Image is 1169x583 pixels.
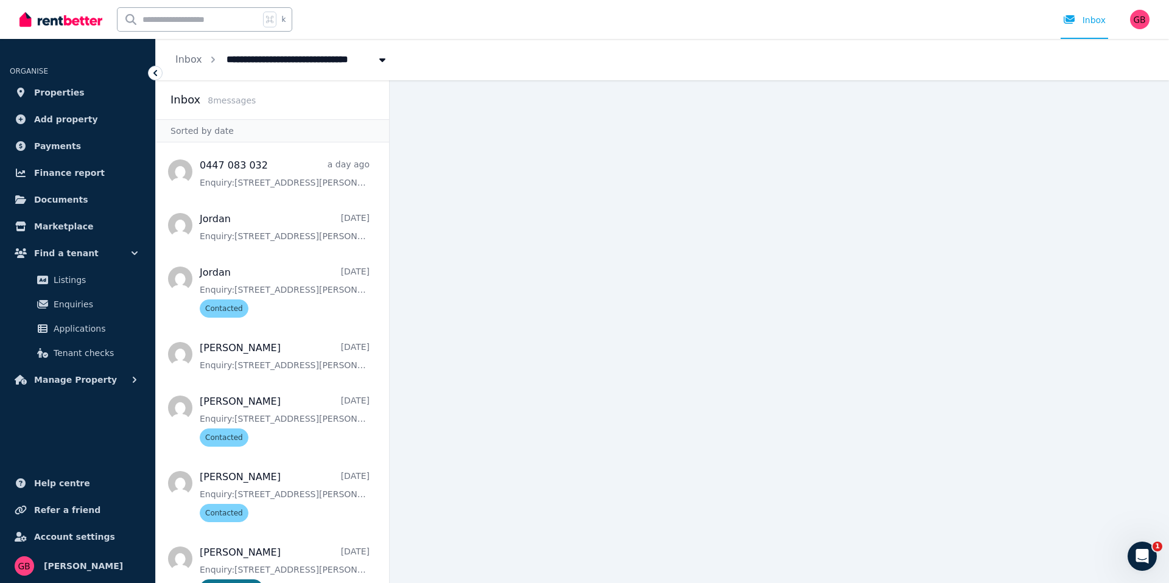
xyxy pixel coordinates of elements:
[1153,542,1162,551] span: 1
[34,139,81,153] span: Payments
[1130,10,1150,29] img: Georga Brown
[34,246,99,260] span: Find a tenant
[34,372,117,387] span: Manage Property
[200,341,370,371] a: [PERSON_NAME][DATE]Enquiry:[STREET_ADDRESS][PERSON_NAME].
[54,346,136,360] span: Tenant checks
[200,158,370,189] a: 0447 083 032a day agoEnquiry:[STREET_ADDRESS][PERSON_NAME].
[10,67,48,75] span: ORGANISE
[10,107,146,131] a: Add property
[34,529,115,544] span: Account settings
[34,85,85,100] span: Properties
[208,96,256,105] span: 8 message s
[200,470,370,522] a: [PERSON_NAME][DATE]Enquiry:[STREET_ADDRESS][PERSON_NAME].Contacted
[10,187,146,212] a: Documents
[156,119,389,142] div: Sorted by date
[10,134,146,158] a: Payments
[10,498,146,522] a: Refer a friend
[10,241,146,265] button: Find a tenant
[200,212,370,242] a: Jordan[DATE]Enquiry:[STREET_ADDRESS][PERSON_NAME].
[10,161,146,185] a: Finance report
[10,471,146,495] a: Help centre
[15,341,141,365] a: Tenant checks
[1128,542,1157,571] iframe: Intercom live chat
[10,368,146,392] button: Manage Property
[15,268,141,292] a: Listings
[15,556,34,576] img: Georga Brown
[34,219,93,234] span: Marketplace
[15,292,141,316] a: Enquiries
[44,559,123,573] span: [PERSON_NAME]
[10,525,146,549] a: Account settings
[10,80,146,105] a: Properties
[1063,14,1106,26] div: Inbox
[156,142,389,583] nav: Message list
[281,15,286,24] span: k
[170,91,200,108] h2: Inbox
[54,321,136,336] span: Applications
[54,297,136,312] span: Enquiries
[34,476,90,490] span: Help centre
[15,316,141,341] a: Applications
[34,112,98,127] span: Add property
[10,214,146,239] a: Marketplace
[200,394,370,447] a: [PERSON_NAME][DATE]Enquiry:[STREET_ADDRESS][PERSON_NAME].Contacted
[34,503,100,517] span: Refer a friend
[19,10,102,29] img: RentBetter
[54,273,136,287] span: Listings
[156,39,408,80] nav: Breadcrumb
[175,54,202,65] a: Inbox
[200,265,370,318] a: Jordan[DATE]Enquiry:[STREET_ADDRESS][PERSON_NAME].Contacted
[34,192,88,207] span: Documents
[34,166,105,180] span: Finance report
